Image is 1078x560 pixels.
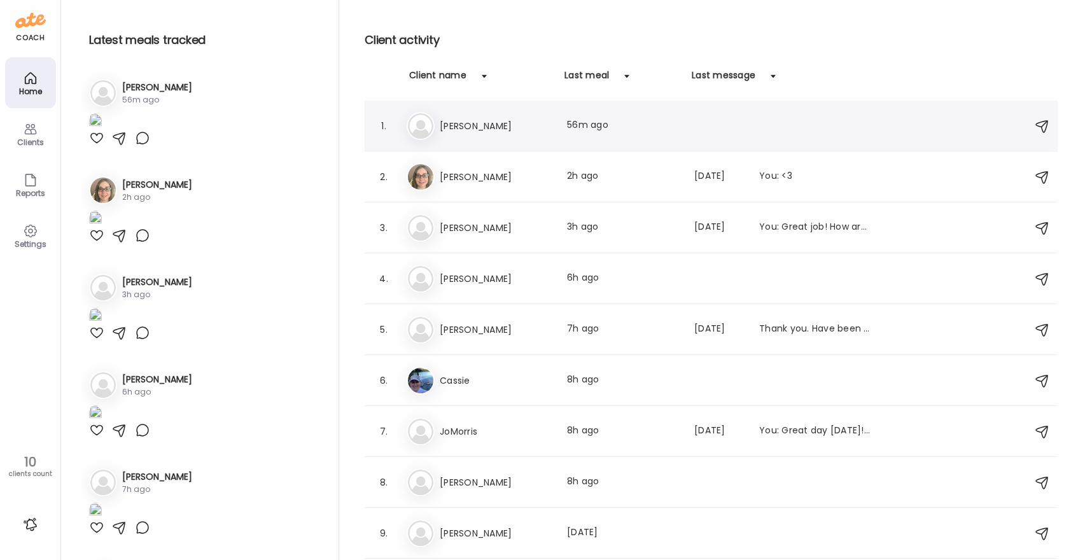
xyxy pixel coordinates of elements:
div: 56m ago [122,94,192,106]
div: You: Great job! How are you finding the app? [759,220,871,235]
div: [DATE] [694,169,744,185]
div: 10 [4,454,56,470]
div: Settings [8,240,53,248]
div: 8h ago [567,424,679,439]
img: images%2FyN52E8KBsQPlWhIVNLKrthkW1YP2%2FXtFJI492vipZJ3SjbokM%2FSY0rKryZuKkijdMynwQ2_1080 [89,113,102,130]
img: bg-avatar-default.svg [90,470,116,495]
div: [DATE] [694,220,744,235]
div: 2h ago [567,169,679,185]
div: clients count [4,470,56,479]
div: [DATE] [567,526,679,541]
h3: [PERSON_NAME] [440,220,552,235]
img: bg-avatar-default.svg [408,113,433,139]
div: Clients [8,138,53,146]
div: [DATE] [694,322,744,337]
img: bg-avatar-default.svg [408,266,433,291]
div: You: <3 [759,169,871,185]
div: 6h ago [122,386,192,398]
img: bg-avatar-default.svg [408,317,433,342]
div: 5. [376,322,391,337]
h3: Cassie [440,373,552,388]
div: Last meal [564,69,609,89]
h3: JoMorris [440,424,552,439]
h3: [PERSON_NAME] [122,373,192,386]
h2: Latest meals tracked [89,31,318,50]
img: bg-avatar-default.svg [408,419,433,444]
div: Last message [692,69,755,89]
div: 3h ago [567,220,679,235]
img: images%2FYr2TRmk546hTF5UKtBKijktb52i2%2FsXpPBObGTD1UHfpiZN1R%2F8tXWTbldYMkvK4eOXw2S_1080 [89,211,102,228]
h3: [PERSON_NAME] [122,178,192,192]
div: 2. [376,169,391,185]
img: images%2Fi2qvV639y6ciQrJO8ThcA6Qk9nJ3%2F2zM8Xmxz9XBRZCcH0DBl%2F4okIGChX2lssxDPgtYbi_1080 [89,405,102,423]
img: ate [15,10,46,31]
div: 7h ago [122,484,192,495]
h3: [PERSON_NAME] [122,470,192,484]
h3: [PERSON_NAME] [440,118,552,134]
img: avatars%2FYr2TRmk546hTF5UKtBKijktb52i2 [90,178,116,203]
img: bg-avatar-default.svg [90,372,116,398]
h3: [PERSON_NAME] [122,81,192,94]
div: Thank you. Have been trying to stick to It and finding it very insightful. Haven’t finished recor... [759,322,871,337]
div: 7. [376,424,391,439]
div: 8h ago [567,475,679,490]
h3: [PERSON_NAME] [440,271,552,286]
h3: [PERSON_NAME] [440,475,552,490]
div: 8. [376,475,391,490]
div: [DATE] [694,424,744,439]
img: avatars%2FYr2TRmk546hTF5UKtBKijktb52i2 [408,164,433,190]
h3: [PERSON_NAME] [440,169,552,185]
img: bg-avatar-default.svg [408,215,433,241]
img: bg-avatar-default.svg [408,470,433,495]
div: Home [8,87,53,95]
h2: Client activity [365,31,1058,50]
div: 1. [376,118,391,134]
h3: [PERSON_NAME] [440,526,552,541]
div: 9. [376,526,391,541]
div: coach [16,32,45,43]
div: Client name [409,69,466,89]
div: 3h ago [122,289,192,300]
img: bg-avatar-default.svg [90,80,116,106]
div: 56m ago [567,118,679,134]
div: You: Great day [DATE]! Good protein, veggies and even beans! [759,424,871,439]
img: bg-avatar-default.svg [408,521,433,546]
div: 2h ago [122,192,192,203]
div: 7h ago [567,322,679,337]
div: 3. [376,220,391,235]
h3: [PERSON_NAME] [122,276,192,289]
div: 6. [376,373,391,388]
img: images%2FQcLwA9GSTyMSxwY3uOCjqDgGz2b2%2FSPhsn4p4eC4AZo6qv0Dq%2FysLizQx3KnzsyvuyAEYE_1080 [89,503,102,520]
div: 8h ago [567,373,679,388]
img: bg-avatar-default.svg [90,275,116,300]
div: 4. [376,271,391,286]
img: images%2FgmSstZT9MMajQAFtUNwOfXGkKsY2%2FnA6C5H9O6Aac0y1fWtWP%2FuQbP69Eo51b5kZlz3owb_1080 [89,308,102,325]
div: Reports [8,189,53,197]
img: avatars%2FjTu57vD8tzgDGGVSazPdCX9NNMy1 [408,368,433,393]
div: 6h ago [567,271,679,286]
h3: [PERSON_NAME] [440,322,552,337]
